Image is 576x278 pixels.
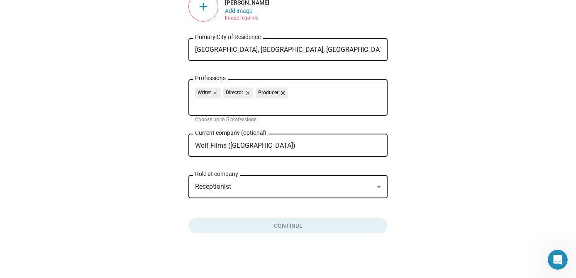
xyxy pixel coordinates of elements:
mat-icon: close [243,89,251,97]
mat-chip: Producer [256,88,288,98]
mat-chip: Director [223,88,253,98]
mat-icon: close [211,89,218,97]
span: Receptionist [195,183,231,190]
button: Open Add Image Dialog [225,7,252,14]
mat-chip: Writer [195,88,221,98]
iframe: Intercom live chat [548,250,568,270]
mat-icon: close [278,89,286,97]
div: Image required [225,14,259,15]
mat-hint: Choose up to 5 professions [195,117,256,123]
